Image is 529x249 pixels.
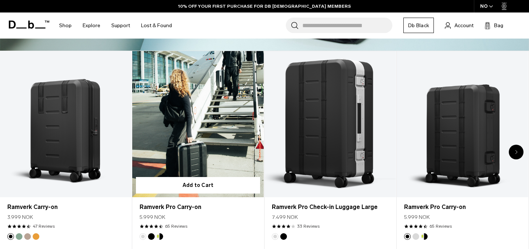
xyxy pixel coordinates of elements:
span: 5.999 NOK [404,213,430,221]
button: Silver [140,233,146,240]
button: Db x New Amsterdam Surf Association [156,233,163,240]
span: 5.999 NOK [140,213,165,221]
nav: Main Navigation [54,12,177,39]
a: 33 reviews [297,223,320,230]
button: Bag [485,21,503,30]
a: Ramverk Pro Carry-on [404,203,521,212]
a: 10% OFF YOUR FIRST PURCHASE FOR DB [DEMOGRAPHIC_DATA] MEMBERS [178,3,351,10]
button: Black Out [404,233,411,240]
a: Ramverk Pro Carry-on [397,51,528,197]
div: Next slide [509,145,523,159]
a: Ramverk Pro Check-in Luggage Large [264,51,396,197]
button: Parhelion Orange [33,233,39,240]
button: Add to Cart [136,177,260,194]
button: Black Out [7,233,14,240]
a: Account [445,21,474,30]
a: Explore [83,12,100,39]
button: Silver [272,233,278,240]
a: 65 reviews [165,223,187,230]
a: Shop [59,12,72,39]
a: Ramverk Pro Carry-on [132,51,264,197]
span: 7.499 NOK [272,213,298,221]
a: 47 reviews [33,223,55,230]
button: Green Ray [16,233,22,240]
a: Db Black [403,18,434,33]
span: Account [454,22,474,29]
a: Support [111,12,130,39]
button: Fogbow Beige [24,233,31,240]
span: 3.999 NOK [7,213,33,221]
span: Bag [494,22,503,29]
button: Db x New Amsterdam Surf Association [421,233,428,240]
a: Lost & Found [141,12,172,39]
a: Ramverk Pro Carry-on [140,203,256,212]
a: 65 reviews [429,223,452,230]
button: Black Out [148,233,155,240]
button: Silver [413,233,419,240]
a: Ramverk Pro Check-in Luggage Large [272,203,389,212]
a: Ramverk Carry-on [7,203,124,212]
button: Black Out [280,233,287,240]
